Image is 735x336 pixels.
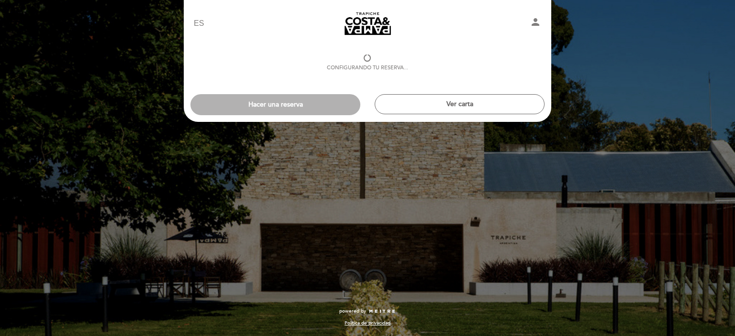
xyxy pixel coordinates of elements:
a: Política de privacidad [345,320,390,326]
a: powered by [339,308,396,314]
button: person [530,16,541,31]
a: [PERSON_NAME] y Pampa [308,11,427,37]
img: MEITRE [368,309,396,314]
i: person [530,16,541,28]
button: Ver carta [375,94,545,114]
div: Configurando tu reserva... [327,64,408,72]
span: powered by [339,308,366,314]
button: Hacer una reserva [190,94,360,115]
